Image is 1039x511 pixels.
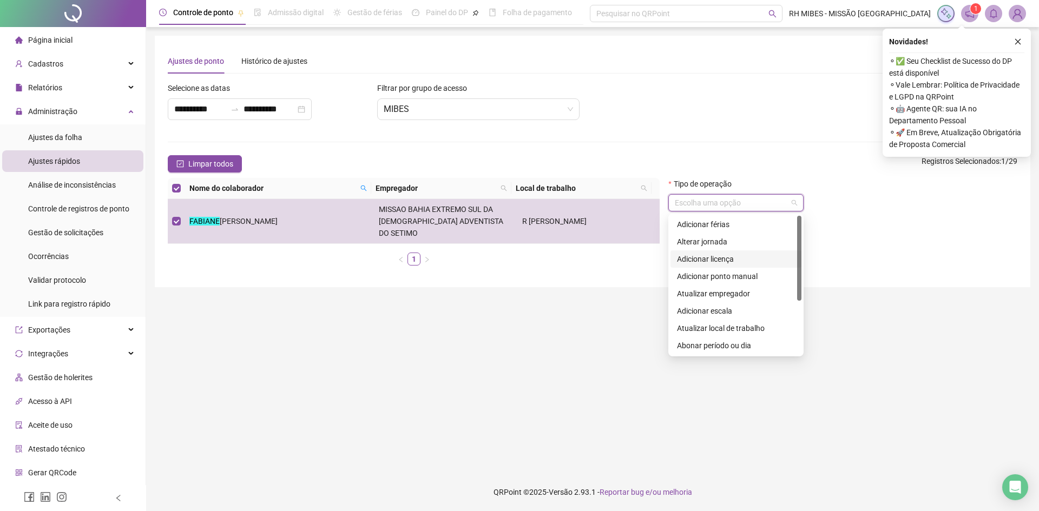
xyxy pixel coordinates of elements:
span: swap-right [231,105,239,114]
span: Gestão de solicitações [28,228,103,237]
span: Atestado técnico [28,444,85,453]
span: lock [15,108,23,115]
span: pushpin [472,10,479,16]
a: 1 [408,253,420,265]
div: Atualizar empregador [670,285,801,302]
div: Open Intercom Messenger [1002,474,1028,500]
span: close [1014,38,1022,45]
span: Versão [549,488,573,496]
span: qrcode [15,469,23,476]
span: Página inicial [28,36,73,44]
button: left [394,253,407,266]
span: search [641,185,647,191]
span: apartment [15,374,23,381]
div: Adicionar férias [670,216,801,233]
div: Atualizar empregador [677,288,795,300]
span: Acesso à API [28,397,72,406]
div: Alterar jornada [677,236,795,248]
label: Filtrar por grupo de acesso [377,82,474,94]
span: Exportações [28,326,70,334]
span: file [15,84,23,91]
li: Página anterior [394,253,407,266]
span: Validar protocolo [28,276,86,284]
span: 1 [974,5,978,12]
span: Empregador [376,182,497,194]
span: Cadastros [28,59,63,68]
img: 71697 [1009,5,1025,22]
span: Análise de inconsistências [28,181,116,189]
span: Gestão de férias [347,8,402,17]
span: Relatórios [28,83,62,92]
span: Nome do colaborador [189,182,356,194]
span: sun [333,9,341,16]
span: R [PERSON_NAME] [522,217,587,225]
div: Adicionar ponto manual [677,270,795,282]
mark: FABIANE [189,217,220,225]
span: instagram [56,492,67,502]
div: Adicionar escala [677,305,795,317]
span: search [360,185,367,191]
span: left [115,494,122,502]
span: Reportar bug e/ou melhoria [600,488,692,496]
span: solution [15,445,23,453]
span: RH MIBES - MISSÃO [GEOGRAPHIC_DATA] [789,8,931,19]
span: Admissão digital [268,8,324,17]
span: search [498,180,509,196]
span: search [768,10,777,18]
span: Controle de ponto [173,8,233,17]
span: : 1 / 29 [922,155,1017,172]
span: Controle de registros de ponto [28,204,129,213]
span: Limpar todos [188,158,233,170]
span: Painel do DP [426,8,468,17]
label: Selecione as datas [168,82,237,94]
div: Alterar jornada [670,233,801,250]
span: right [424,256,430,263]
div: Ajustes de ponto [168,55,224,67]
span: notification [965,9,975,18]
span: ⚬ ✅ Seu Checklist de Sucesso do DP está disponível [889,55,1024,79]
span: ⚬ 🤖 Agente QR: sua IA no Departamento Pessoal [889,103,1024,127]
span: search [639,180,649,196]
span: Ajustes da folha [28,133,82,142]
div: Atualizar local de trabalho [677,322,795,334]
span: Integrações [28,349,68,358]
button: right [420,253,433,266]
span: Link para registro rápido [28,300,110,308]
img: sparkle-icon.fc2bf0ac1784a2077858766a79e2daf3.svg [940,8,952,19]
span: [PERSON_NAME] [220,217,278,225]
div: Adicionar férias [677,218,795,230]
span: search [358,180,369,196]
span: check-square [176,160,184,168]
span: left [398,256,404,263]
span: search [501,185,507,191]
span: MISSAO BAHIA EXTREMO SUL DA [DEMOGRAPHIC_DATA] ADVENTISTA DO SETIMO [379,205,503,237]
span: MIBES [384,99,574,120]
div: Abonar período ou dia [677,340,795,351]
label: Tipo de operação [668,178,738,190]
span: book [489,9,496,16]
div: Adicionar licença [677,253,795,265]
span: export [15,326,23,334]
span: pushpin [238,10,244,16]
span: Local de trabalho [516,182,636,194]
span: sync [15,350,23,357]
div: Adicionar escala [670,302,801,320]
span: audit [15,421,23,429]
span: Novidades ! [889,36,928,48]
span: Ocorrências [28,252,69,261]
span: Ajustes rápidos [28,157,80,165]
span: dashboard [412,9,419,16]
span: Folha de pagamento [503,8,572,17]
span: clock-circle [159,9,167,16]
span: linkedin [40,492,51,502]
span: user-add [15,60,23,68]
sup: 1 [970,3,981,14]
div: Abonar período ou dia [670,337,801,354]
span: Gestão de holerites [28,373,93,382]
span: Aceite de uso [28,421,73,429]
button: Limpar todos [168,155,242,172]
span: bell [989,9,998,18]
div: Histórico de ajustes [241,55,307,67]
span: Gerar QRCode [28,468,76,477]
span: api [15,397,23,405]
